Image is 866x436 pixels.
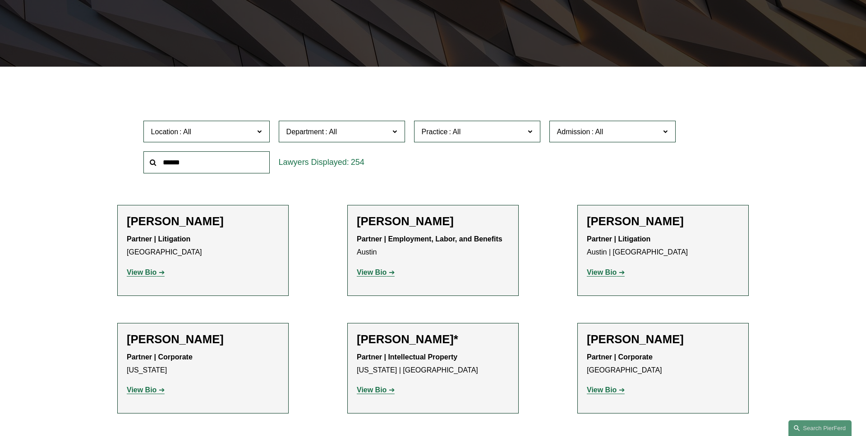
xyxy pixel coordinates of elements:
[587,386,625,394] a: View Bio
[127,332,279,346] h2: [PERSON_NAME]
[151,128,179,136] span: Location
[127,268,165,276] a: View Bio
[351,158,364,167] span: 254
[788,420,852,436] a: Search this site
[127,386,165,394] a: View Bio
[357,235,502,243] strong: Partner | Employment, Labor, and Benefits
[127,235,190,243] strong: Partner | Litigation
[587,214,739,228] h2: [PERSON_NAME]
[357,214,509,228] h2: [PERSON_NAME]
[587,351,739,377] p: [GEOGRAPHIC_DATA]
[357,233,509,259] p: Austin
[127,214,279,228] h2: [PERSON_NAME]
[127,386,157,394] strong: View Bio
[587,268,625,276] a: View Bio
[587,386,617,394] strong: View Bio
[587,235,650,243] strong: Partner | Litigation
[357,332,509,346] h2: [PERSON_NAME]*
[127,353,193,361] strong: Partner | Corporate
[357,386,395,394] a: View Bio
[357,268,395,276] a: View Bio
[127,268,157,276] strong: View Bio
[357,268,387,276] strong: View Bio
[127,351,279,377] p: [US_STATE]
[422,128,448,136] span: Practice
[587,268,617,276] strong: View Bio
[587,353,653,361] strong: Partner | Corporate
[357,386,387,394] strong: View Bio
[286,128,324,136] span: Department
[357,353,457,361] strong: Partner | Intellectual Property
[587,233,739,259] p: Austin | [GEOGRAPHIC_DATA]
[557,128,590,136] span: Admission
[357,351,509,377] p: [US_STATE] | [GEOGRAPHIC_DATA]
[127,233,279,259] p: [GEOGRAPHIC_DATA]
[587,332,739,346] h2: [PERSON_NAME]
